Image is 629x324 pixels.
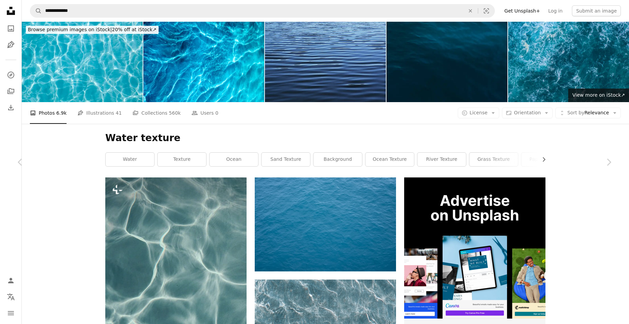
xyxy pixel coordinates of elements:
[28,27,112,32] span: Browse premium images on iStock |
[538,153,545,166] button: scroll list to the right
[132,102,181,124] a: Collections 560k
[30,4,42,17] button: Search Unsplash
[106,153,154,166] a: water
[500,5,544,16] a: Get Unsplash+
[4,306,18,320] button: Menu
[4,38,18,52] a: Illustrations
[572,92,625,98] span: View more on iStock ↗
[143,22,264,102] img: Ripple Water, Sun Reflection Water Background.
[105,281,247,287] a: a close up of a pool with clear water
[470,110,488,115] span: License
[4,274,18,287] a: Log in / Sign up
[404,177,545,319] img: file-1635990755334-4bfd90f37242image
[265,22,386,102] img: Soft blue waves - water surface on sea
[210,153,258,166] a: ocean
[463,4,478,17] button: Clear
[567,110,584,115] span: Sort by
[478,4,495,17] button: Visual search
[588,130,629,195] a: Next
[417,153,466,166] a: river texture
[555,108,621,118] button: Sort byRelevance
[169,109,181,117] span: 560k
[4,290,18,304] button: Language
[458,108,500,118] button: License
[365,153,414,166] a: ocean texture
[521,153,570,166] a: paper texture
[544,5,567,16] a: Log in
[4,84,18,98] a: Collections
[22,22,143,102] img: Water ripple over sandy beach
[508,22,629,102] img: Surface of the Atlantic Ocean
[4,101,18,114] a: Download History
[105,132,545,144] h1: Water texture
[77,102,122,124] a: Illustrations 41
[192,102,218,124] a: Users 0
[572,5,621,16] button: Submit an image
[514,110,541,115] span: Orientation
[387,22,507,102] img: Sea surface under blue moonlight of the deep sea
[4,68,18,82] a: Explore
[313,153,362,166] a: background
[255,221,396,227] a: blue ocean wave
[502,108,553,118] button: Orientation
[4,22,18,35] a: Photos
[262,153,310,166] a: sand texture
[30,4,495,18] form: Find visuals sitewide
[567,110,609,116] span: Relevance
[215,109,218,117] span: 0
[116,109,122,117] span: 41
[469,153,518,166] a: grass texture
[568,89,629,102] a: View more on iStock↗
[26,26,159,34] div: 20% off at iStock ↗
[158,153,206,166] a: texture
[255,177,396,271] img: blue ocean wave
[22,22,163,38] a: Browse premium images on iStock|20% off at iStock↗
